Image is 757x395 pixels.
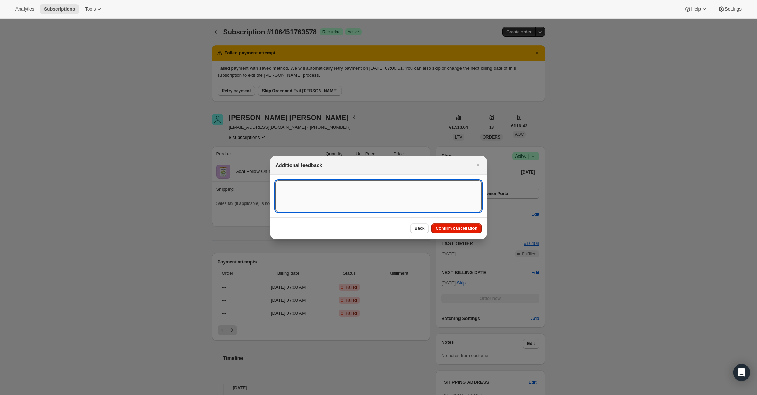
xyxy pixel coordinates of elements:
button: Help [680,4,712,14]
span: Subscriptions [44,6,75,12]
span: Back [415,226,425,231]
button: Tools [81,4,107,14]
span: Tools [85,6,96,12]
span: Settings [725,6,742,12]
button: Analytics [11,4,38,14]
button: Back [410,223,429,233]
button: Close [473,160,483,170]
h2: Additional feedback [275,162,322,169]
button: Subscriptions [40,4,79,14]
button: Confirm cancellation [431,223,482,233]
span: Confirm cancellation [436,226,477,231]
span: Help [691,6,701,12]
div: Open Intercom Messenger [733,364,750,381]
button: Settings [714,4,746,14]
span: Analytics [15,6,34,12]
